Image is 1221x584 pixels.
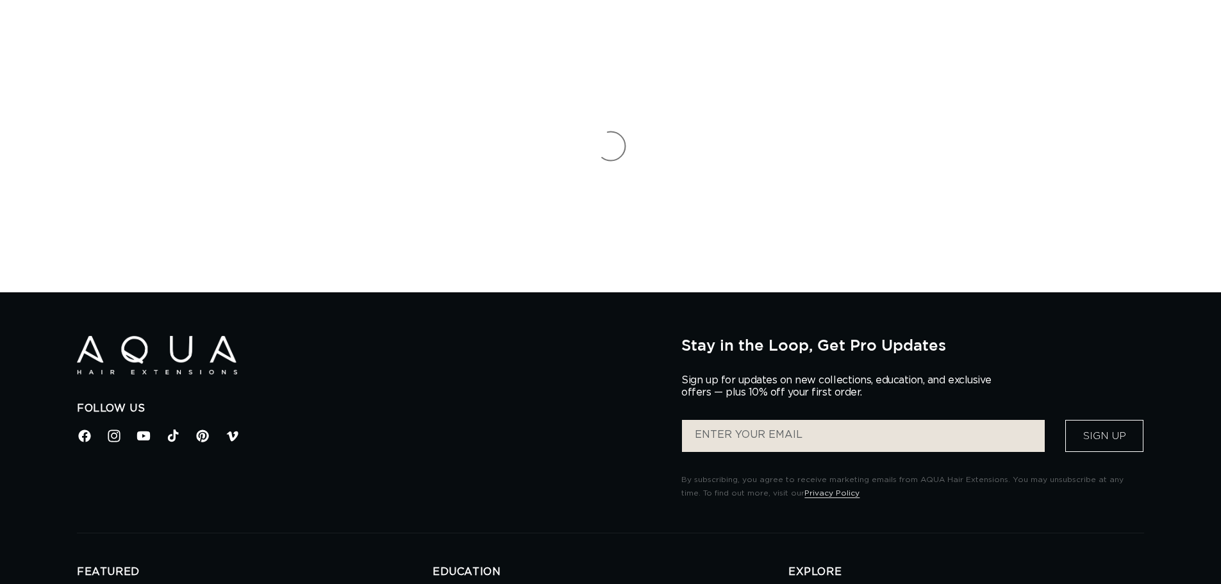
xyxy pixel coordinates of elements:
h2: Stay in the Loop, Get Pro Updates [681,336,1144,354]
h2: FEATURED [77,565,433,579]
img: Aqua Hair Extensions [77,336,237,375]
h2: EDUCATION [433,565,788,579]
p: By subscribing, you agree to receive marketing emails from AQUA Hair Extensions. You may unsubscr... [681,473,1144,501]
h2: Follow Us [77,402,662,415]
h2: EXPLORE [788,565,1144,579]
input: ENTER YOUR EMAIL [682,420,1045,452]
a: Privacy Policy [804,489,860,497]
button: Sign Up [1065,420,1143,452]
p: Sign up for updates on new collections, education, and exclusive offers — plus 10% off your first... [681,374,1002,399]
